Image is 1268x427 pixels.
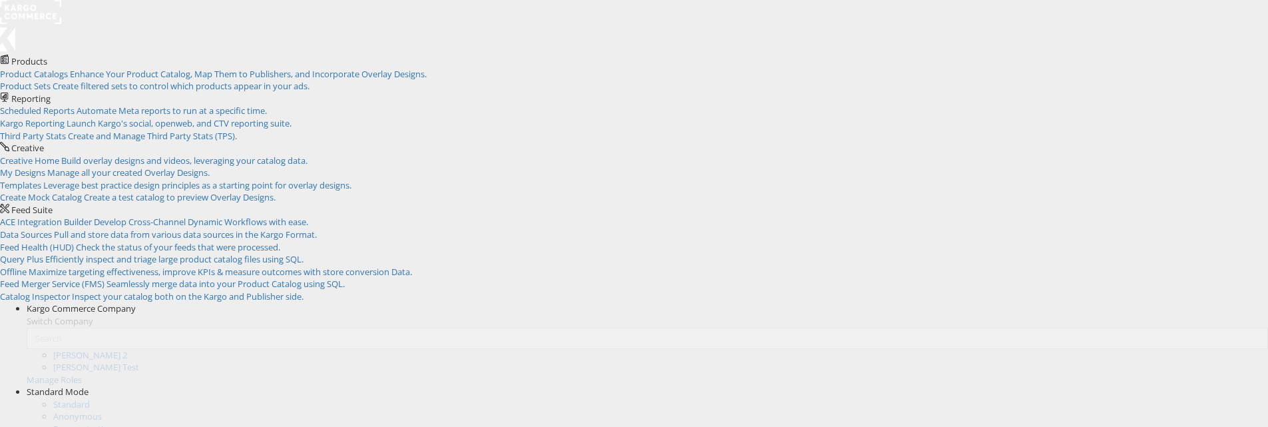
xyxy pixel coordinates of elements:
[11,55,47,67] span: Products
[47,167,210,179] span: Manage all your created Overlay Designs.
[27,302,136,314] span: Kargo Commerce Company
[43,179,351,191] span: Leverage best practice design principles as a starting point for overlay designs.
[53,349,127,361] a: [PERSON_NAME] 2
[45,253,304,265] span: Efficiently inspect and triage large product catalog files using SQL.
[68,130,237,142] span: Create and Manage Third Party Stats (TPS).
[27,374,82,386] a: Manage Roles
[77,105,267,117] span: Automate Meta reports to run at a specific time.
[27,328,1268,349] input: Search
[53,398,90,410] a: Standard
[11,142,44,154] span: Creative
[27,386,89,398] span: Standard Mode
[70,68,427,80] span: Enhance Your Product Catalog, Map Them to Publishers, and Incorporate Overlay Designs.
[106,278,345,290] span: Seamlessly merge data into your Product Catalog using SQL.
[54,228,317,240] span: Pull and store data from various data sources in the Kargo Format.
[11,204,53,216] span: Feed Suite
[76,241,280,253] span: Check the status of your feeds that were processed.
[53,410,102,422] a: Anonymous
[53,361,139,373] a: [PERSON_NAME] Test
[53,80,310,92] span: Create filtered sets to control which products appear in your ads.
[94,216,308,228] span: Develop Cross-Channel Dynamic Workflows with ease.
[67,117,292,129] span: Launch Kargo's social, openweb, and CTV reporting suite.
[29,266,412,278] span: Maximize targeting effectiveness, improve KPIs & measure outcomes with store conversion Data.
[11,93,51,105] span: Reporting
[61,155,308,167] span: Build overlay designs and videos, leveraging your catalog data.
[84,191,276,203] span: Create a test catalog to preview Overlay Designs.
[27,315,1268,328] div: Switch Company
[72,290,304,302] span: Inspect your catalog both on the Kargo and Publisher side.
